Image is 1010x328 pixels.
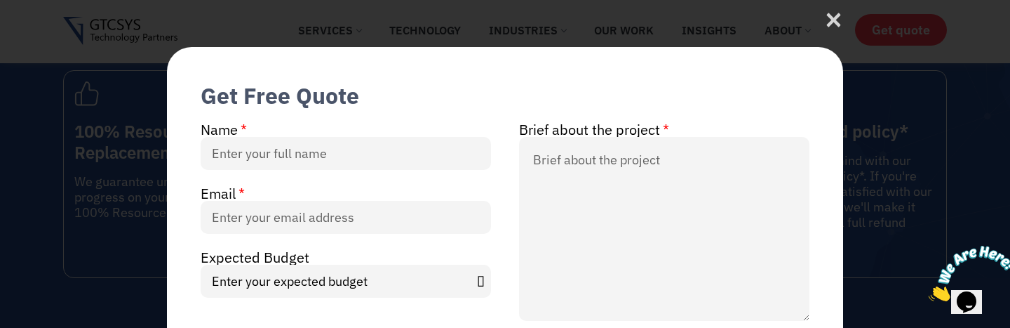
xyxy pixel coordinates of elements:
[201,201,491,234] input: Enter your email address
[201,251,309,265] label: Expected Budget
[519,123,669,137] label: Brief about the project
[201,137,491,170] input: Enter your full name
[923,240,1010,307] iframe: chat widget
[201,81,359,110] div: Get Free Quote
[201,187,245,201] label: Email
[6,6,93,61] img: Chat attention grabber
[201,123,247,137] label: Name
